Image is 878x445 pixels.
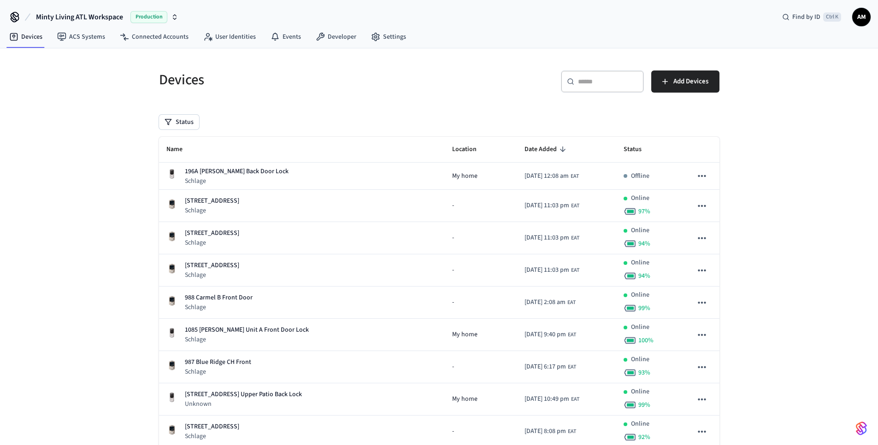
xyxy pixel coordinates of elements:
p: 988 Carmel B Front Door [185,293,253,303]
a: Settings [364,29,413,45]
span: Ctrl K [823,12,841,22]
div: Find by IDCtrl K [775,9,849,25]
button: Status [159,115,199,129]
span: My home [452,171,477,181]
span: [DATE] 9:40 pm [524,330,566,340]
span: - [452,298,454,307]
span: 99 % [638,304,650,313]
span: - [452,265,454,275]
p: Unknown [185,399,302,409]
span: [DATE] 2:08 am [524,298,566,307]
button: AM [852,8,871,26]
span: EAT [567,299,576,307]
div: Africa/Nairobi [524,330,576,340]
span: [DATE] 11:03 pm [524,201,569,211]
p: Schlage [185,432,239,441]
p: [STREET_ADDRESS] [185,261,239,270]
span: EAT [571,266,579,275]
span: EAT [571,234,579,242]
a: Devices [2,29,50,45]
p: Online [631,193,649,203]
span: [DATE] 10:49 pm [524,394,569,404]
p: Schlage [185,176,289,186]
span: Date Added [524,142,569,157]
a: User Identities [196,29,263,45]
p: Online [631,258,649,268]
span: Add Devices [673,76,708,88]
div: Africa/Nairobi [524,171,579,181]
p: Offline [631,171,649,181]
div: Africa/Nairobi [524,265,579,275]
span: Find by ID [792,12,820,22]
span: Status [624,142,654,157]
p: [STREET_ADDRESS] [185,422,239,432]
img: Schlage Sense Smart Deadbolt with Camelot Trim, Front [166,231,177,242]
span: My home [452,394,477,404]
span: - [452,201,454,211]
p: Online [631,419,649,429]
span: 94 % [638,271,650,281]
p: Schlage [185,238,239,247]
p: Schlage [185,206,239,215]
img: Schlage Sense Smart Deadbolt with Camelot Trim, Front [166,295,177,306]
img: Yale Assure Touchscreen Wifi Smart Lock, Satin Nickel, Front [166,392,177,403]
div: Africa/Nairobi [524,362,576,372]
span: EAT [571,172,579,181]
p: Online [631,226,649,235]
p: Online [631,387,649,397]
img: SeamLogoGradient.69752ec5.svg [856,421,867,436]
span: 92 % [638,433,650,442]
span: [DATE] 11:03 pm [524,233,569,243]
p: [STREET_ADDRESS] [185,196,239,206]
span: EAT [571,395,579,404]
img: Schlage Sense Smart Deadbolt with Camelot Trim, Front [166,199,177,210]
span: 94 % [638,239,650,248]
div: Africa/Nairobi [524,427,576,436]
div: Africa/Nairobi [524,394,579,404]
p: Schlage [185,303,253,312]
p: [STREET_ADDRESS] Upper Patio Back Lock [185,390,302,399]
span: My home [452,330,477,340]
a: Events [263,29,308,45]
img: Schlage Sense Smart Deadbolt with Camelot Trim, Front [166,263,177,274]
img: Yale Assure Touchscreen Wifi Smart Lock, Satin Nickel, Front [166,169,177,180]
span: EAT [568,363,576,371]
span: 99 % [638,400,650,410]
p: Schlage [185,367,251,376]
button: Add Devices [651,70,719,93]
span: - [452,427,454,436]
span: - [452,362,454,372]
span: EAT [568,331,576,339]
span: - [452,233,454,243]
div: Africa/Nairobi [524,233,579,243]
img: Schlage Sense Smart Deadbolt with Camelot Trim, Front [166,424,177,435]
p: 987 Blue Ridge CH Front [185,357,251,367]
span: Location [452,142,489,157]
img: Schlage Sense Smart Deadbolt with Camelot Trim, Front [166,360,177,371]
p: Online [631,355,649,364]
span: 100 % [638,336,654,345]
span: [DATE] 6:17 pm [524,362,566,372]
p: [STREET_ADDRESS] [185,228,239,238]
span: [DATE] 11:03 pm [524,265,569,275]
a: ACS Systems [50,29,112,45]
p: Schlage [185,335,309,344]
span: Name [166,142,194,157]
span: 93 % [638,368,650,377]
div: Africa/Nairobi [524,201,579,211]
span: AM [853,9,870,25]
p: Schlage [185,270,239,280]
span: [DATE] 8:08 pm [524,427,566,436]
a: Developer [308,29,364,45]
div: Africa/Nairobi [524,298,576,307]
img: Yale Assure Touchscreen Wifi Smart Lock, Satin Nickel, Front [166,328,177,339]
span: Production [130,11,167,23]
h5: Devices [159,70,434,89]
a: Connected Accounts [112,29,196,45]
span: EAT [568,427,576,436]
p: 1085 [PERSON_NAME] Unit A Front Door Lock [185,325,309,335]
p: Online [631,322,649,332]
p: 196A [PERSON_NAME] Back Door Lock [185,167,289,176]
span: EAT [571,202,579,210]
span: [DATE] 12:08 am [524,171,569,181]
